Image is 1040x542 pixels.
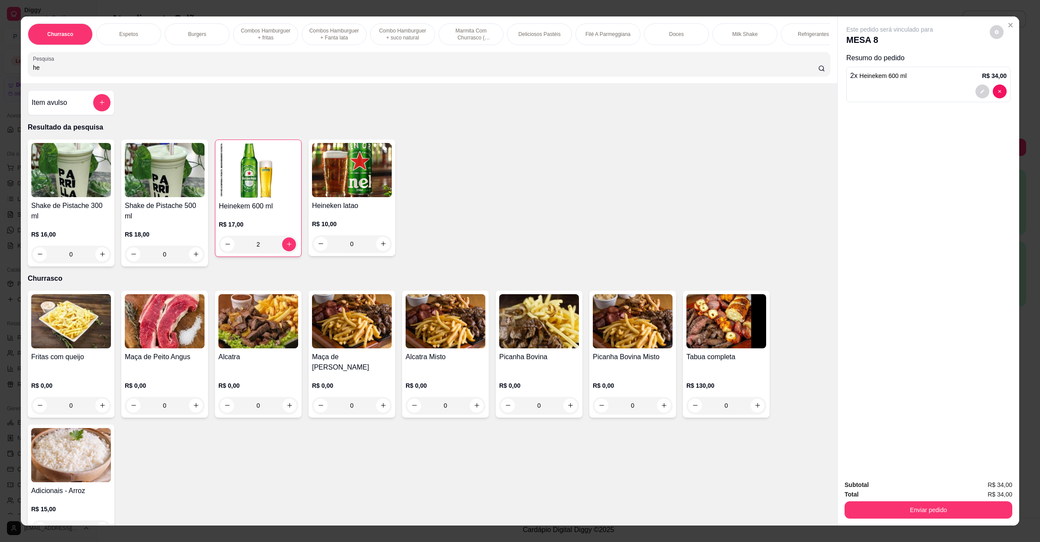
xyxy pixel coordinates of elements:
[446,27,496,41] p: Marmita Com Churrasco ( Novidade )
[732,31,758,38] p: Milk Shake
[312,220,392,228] p: R$ 10,00
[993,84,1007,98] button: decrease-product-quantity
[859,72,907,79] span: Heinekem 600 ml
[33,63,818,72] input: Pesquisa
[31,352,111,362] h4: Fritas com queijo
[850,71,907,81] p: 2 x
[798,31,829,38] p: Refrigerantes
[31,428,111,482] img: product-image
[31,230,111,239] p: R$ 16,00
[988,490,1012,499] span: R$ 34,00
[376,237,390,251] button: increase-product-quantity
[686,381,766,390] p: R$ 130,00
[686,352,766,362] h4: Tabua completa
[686,294,766,348] img: product-image
[846,25,933,34] p: Este pedido será vinculado para
[377,27,428,41] p: Combo Hamburguer + suco natural
[593,381,673,390] p: R$ 0,00
[312,294,392,348] img: product-image
[499,352,579,362] h4: Picanha Bovina
[282,237,296,251] button: increase-product-quantity
[990,25,1004,39] button: decrease-product-quantity
[188,31,206,38] p: Burgers
[406,294,485,348] img: product-image
[127,247,140,261] button: decrease-product-quantity
[125,381,205,390] p: R$ 0,00
[240,27,291,41] p: Combos Hamburguer + fritas
[218,352,298,362] h4: Alcatra
[31,201,111,221] h4: Shake de Pistache 300 ml
[312,143,392,197] img: product-image
[669,31,684,38] p: Doces
[125,143,205,197] img: product-image
[47,31,73,38] p: Churrasco
[314,237,328,251] button: decrease-product-quantity
[845,501,1012,519] button: Enviar pedido
[312,201,392,211] h4: Heineken latao
[28,273,830,284] p: Churrasco
[119,31,138,38] p: Espetos
[31,505,111,513] p: R$ 15,00
[406,381,485,390] p: R$ 0,00
[406,352,485,362] h4: Alcatra Misto
[309,27,359,41] p: Combos Hamburguer + Fanta lata
[1004,18,1017,32] button: Close
[219,220,298,229] p: R$ 17,00
[33,522,47,536] button: decrease-product-quantity
[31,294,111,348] img: product-image
[982,71,1007,80] p: R$ 34,00
[221,237,234,251] button: decrease-product-quantity
[988,480,1012,490] span: R$ 34,00
[125,230,205,239] p: R$ 18,00
[218,294,298,348] img: product-image
[28,122,830,133] p: Resultado da pesquisa
[499,381,579,390] p: R$ 0,00
[312,352,392,373] h4: Maça de [PERSON_NAME]
[93,94,110,111] button: add-separate-item
[219,143,298,198] img: product-image
[518,31,560,38] p: Deliciosos Pastéis
[125,352,205,362] h4: Maça de Peito Angus
[31,486,111,496] h4: Adicionais - Arroz
[32,97,67,108] h4: Item avulso
[31,143,111,197] img: product-image
[125,294,205,348] img: product-image
[846,34,933,46] p: MESA 8
[585,31,630,38] p: Filé A Parmeggiana
[845,491,858,498] strong: Total
[846,53,1011,63] p: Resumo do pedido
[975,84,989,98] button: decrease-product-quantity
[218,381,298,390] p: R$ 0,00
[189,247,203,261] button: increase-product-quantity
[31,381,111,390] p: R$ 0,00
[219,201,298,211] h4: Heinekem 600 ml
[593,352,673,362] h4: Picanha Bovina Misto
[33,247,47,261] button: decrease-product-quantity
[593,294,673,348] img: product-image
[845,481,869,488] strong: Subtotal
[95,247,109,261] button: increase-product-quantity
[499,294,579,348] img: product-image
[125,201,205,221] h4: Shake de Pistache 500 ml
[33,55,57,62] label: Pesquisa
[312,381,392,390] p: R$ 0,00
[95,522,109,536] button: increase-product-quantity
